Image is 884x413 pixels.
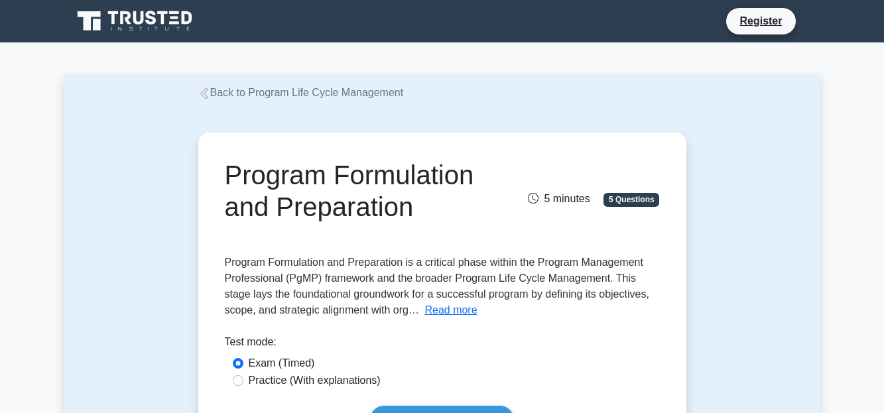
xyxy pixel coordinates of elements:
[731,13,790,29] a: Register
[225,257,649,316] span: Program Formulation and Preparation is a critical phase within the Program Management Professiona...
[198,87,404,98] a: Back to Program Life Cycle Management
[249,355,315,371] label: Exam (Timed)
[528,193,590,204] span: 5 minutes
[424,302,477,318] button: Read more
[249,373,381,388] label: Practice (With explanations)
[225,334,660,355] div: Test mode:
[225,159,509,223] h1: Program Formulation and Preparation
[603,193,659,206] span: 5 Questions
